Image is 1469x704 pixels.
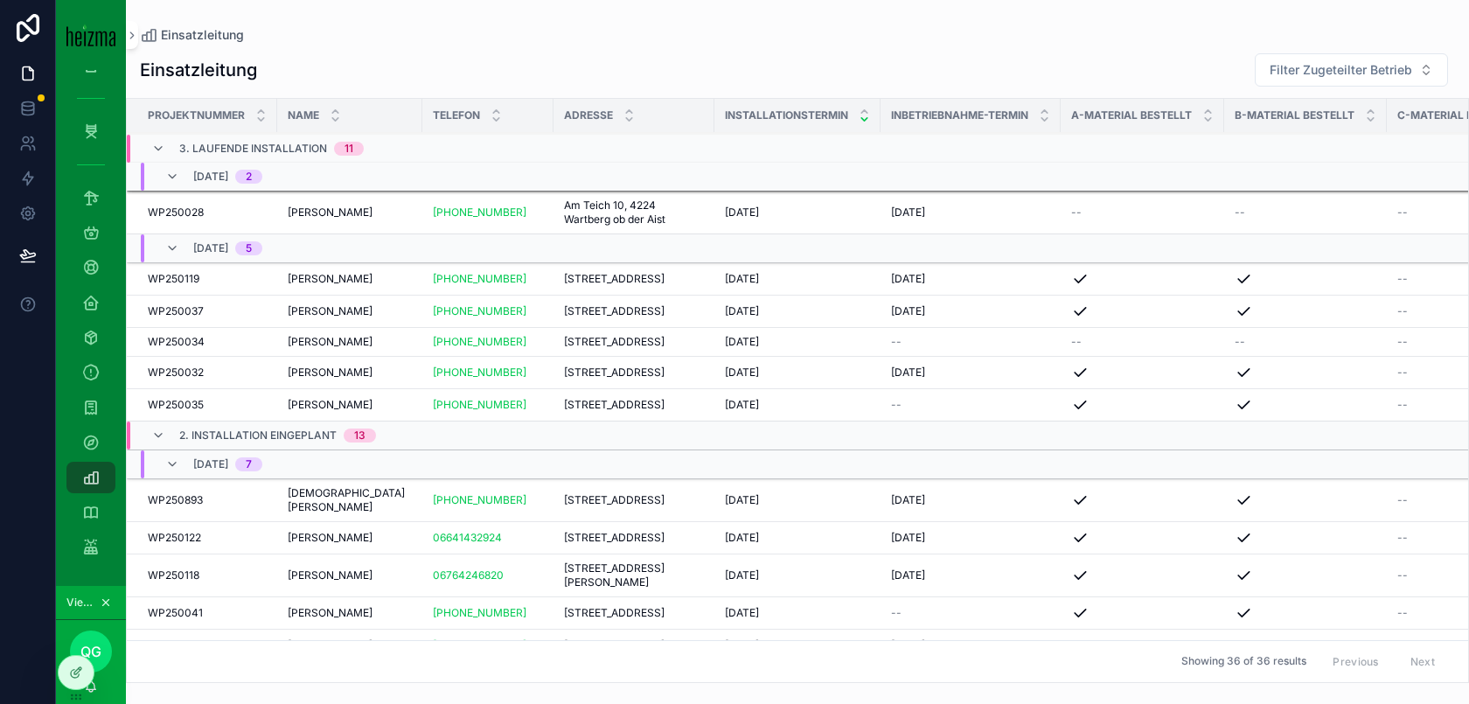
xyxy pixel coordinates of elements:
[891,206,925,220] span: [DATE]
[433,638,526,652] a: [PHONE_NUMBER]
[433,493,543,507] a: [PHONE_NUMBER]
[725,638,759,652] span: [DATE]
[288,638,412,652] a: [PERSON_NAME]
[564,199,704,227] span: Am Teich 10, 4224 Wartberg ob der Aist
[288,568,412,582] a: [PERSON_NAME]
[288,531,372,545] span: [PERSON_NAME]
[1071,335,1082,349] span: --
[193,170,228,184] span: [DATE]
[725,568,870,582] a: [DATE]
[1071,335,1214,349] a: --
[148,398,267,412] a: WP250035
[1181,655,1306,669] span: Showing 36 of 36 results
[433,335,526,349] a: [PHONE_NUMBER]
[891,568,1050,582] a: [DATE]
[148,206,267,220] a: WP250028
[1397,335,1408,349] span: --
[288,638,372,652] span: [PERSON_NAME]
[148,304,267,318] a: WP250037
[891,531,925,545] span: [DATE]
[725,606,870,620] a: [DATE]
[891,638,1050,652] a: [DATE]
[148,272,199,286] span: WP250119
[564,531,665,545] span: [STREET_ADDRESS]
[148,366,204,380] span: WP250032
[1397,398,1408,412] span: --
[564,398,665,412] span: [STREET_ADDRESS]
[66,596,96,610] span: Viewing as Qlirim
[148,272,267,286] a: WP250119
[433,304,543,318] a: [PHONE_NUMBER]
[1397,206,1408,220] span: --
[891,606,902,620] span: --
[148,304,204,318] span: WP250037
[891,493,925,507] span: [DATE]
[288,531,412,545] a: [PERSON_NAME]
[148,606,267,620] a: WP250041
[1255,53,1448,87] button: Select Button
[433,304,526,318] a: [PHONE_NUMBER]
[148,493,203,507] span: WP250893
[1397,493,1408,507] span: --
[1397,366,1408,380] span: --
[433,568,543,582] a: 06764246820
[288,366,412,380] a: [PERSON_NAME]
[725,638,870,652] a: [DATE]
[725,606,759,620] span: [DATE]
[148,568,199,582] span: WP250118
[891,531,1050,545] a: [DATE]
[725,493,870,507] a: [DATE]
[891,366,1050,380] a: [DATE]
[564,493,665,507] span: [STREET_ADDRESS]
[891,304,925,318] span: [DATE]
[66,24,115,46] img: App logo
[1397,568,1408,582] span: --
[288,335,412,349] a: [PERSON_NAME]
[564,304,665,318] span: [STREET_ADDRESS]
[288,335,372,349] span: [PERSON_NAME]
[564,398,704,412] a: [STREET_ADDRESS]
[80,641,101,662] span: QG
[288,398,412,412] a: [PERSON_NAME]
[725,493,759,507] span: [DATE]
[891,108,1028,122] span: Inbetriebnahme-Termin
[891,638,925,652] span: [DATE]
[564,638,665,652] span: [STREET_ADDRESS]
[288,486,412,514] span: [DEMOGRAPHIC_DATA][PERSON_NAME]
[891,335,902,349] span: --
[433,335,543,349] a: [PHONE_NUMBER]
[1397,272,1408,286] span: --
[725,398,870,412] a: [DATE]
[1270,61,1412,79] span: Filter Zugeteilter Betrieb
[288,304,412,318] a: [PERSON_NAME]
[564,493,704,507] a: [STREET_ADDRESS]
[1397,638,1408,652] span: --
[433,638,543,652] a: [PHONE_NUMBER]
[725,272,870,286] a: [DATE]
[1071,108,1192,122] span: A-Material Bestellt
[161,26,244,44] span: Einsatzleitung
[288,206,372,220] span: [PERSON_NAME]
[564,638,704,652] a: [STREET_ADDRESS]
[288,108,319,122] span: Name
[564,272,704,286] a: [STREET_ADDRESS]
[140,58,257,82] h1: Einsatzleitung
[725,335,759,349] span: [DATE]
[891,304,1050,318] a: [DATE]
[433,366,543,380] a: [PHONE_NUMBER]
[725,108,848,122] span: Installationstermin
[1397,531,1408,545] span: --
[725,531,870,545] a: [DATE]
[148,568,267,582] a: WP250118
[725,398,759,412] span: [DATE]
[179,142,327,156] span: 3. Laufende Installation
[433,272,543,286] a: [PHONE_NUMBER]
[1235,108,1354,122] span: B-Material Bestellt
[891,398,1050,412] a: --
[148,493,267,507] a: WP250893
[140,26,244,44] a: Einsatzleitung
[564,606,704,620] a: [STREET_ADDRESS]
[564,272,665,286] span: [STREET_ADDRESS]
[1235,335,1376,349] a: --
[345,142,353,156] div: 11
